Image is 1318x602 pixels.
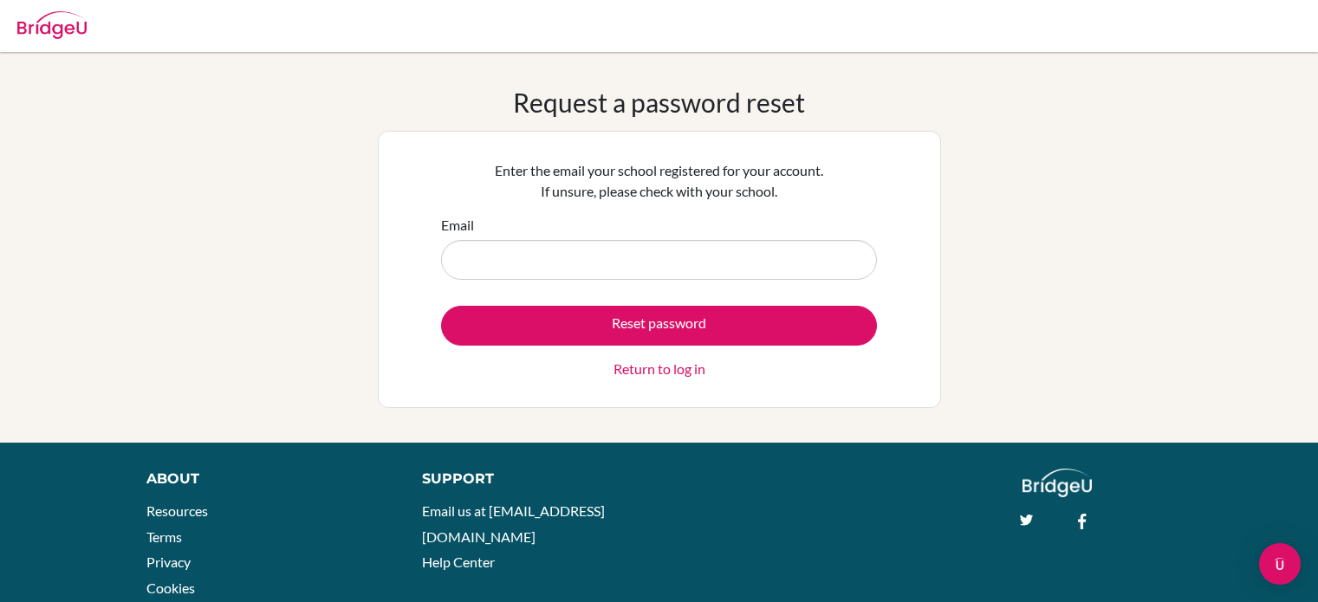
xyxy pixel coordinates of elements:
[441,306,877,346] button: Reset password
[146,502,208,519] a: Resources
[146,553,191,570] a: Privacy
[146,469,383,489] div: About
[1259,543,1301,585] div: Open Intercom Messenger
[422,553,495,570] a: Help Center
[441,215,474,236] label: Email
[146,579,195,596] a: Cookies
[441,160,877,202] p: Enter the email your school registered for your account. If unsure, please check with your school.
[513,87,805,118] h1: Request a password reset
[614,359,705,379] a: Return to log in
[422,469,640,489] div: Support
[17,11,87,39] img: Bridge-U
[146,528,182,545] a: Terms
[1023,469,1093,497] img: logo_white@2x-f4f0deed5e89b7ecb1c2cc34c3e3d731f90f0f143d5ea2071677605dd97b5244.png
[422,502,605,545] a: Email us at [EMAIL_ADDRESS][DOMAIN_NAME]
